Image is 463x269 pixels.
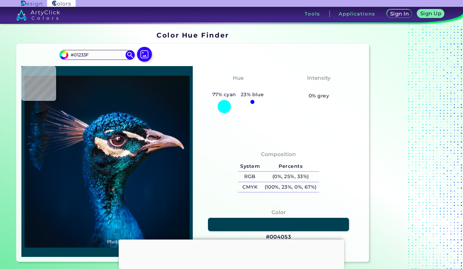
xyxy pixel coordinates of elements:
[421,11,440,16] h5: Sign Up
[388,10,411,18] a: Sign In
[261,150,296,159] h4: Composition
[157,30,229,40] h1: Color Hue Finder
[233,74,244,83] h4: Hue
[218,83,258,91] h3: Bluish Cyan
[238,161,262,172] h5: System
[339,11,375,16] h3: Applications
[68,51,126,59] input: type color..
[309,92,329,100] h5: 0% grey
[21,1,42,7] img: ArtyClick Design logo
[262,172,319,182] h5: (0%, 25%, 33%)
[307,74,331,83] h4: Intensity
[418,10,443,18] a: Sign Up
[238,182,262,192] h5: CMYK
[271,208,286,217] h4: Color
[238,91,266,99] h5: 23% blue
[266,233,291,241] h3: #004053
[126,50,135,60] img: icon search
[305,11,320,16] h3: Tools
[262,182,319,192] h5: (100%, 23%, 0%, 67%)
[137,47,152,62] img: icon picture
[24,69,190,254] img: img_pavlin.jpg
[262,161,319,172] h5: Percents
[119,240,344,267] iframe: Advertisement
[391,11,408,16] h5: Sign In
[238,172,262,182] h5: RGB
[16,9,60,20] img: logo_artyclick_colors_white.svg
[210,91,238,99] h5: 77% cyan
[306,83,333,91] h3: Vibrant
